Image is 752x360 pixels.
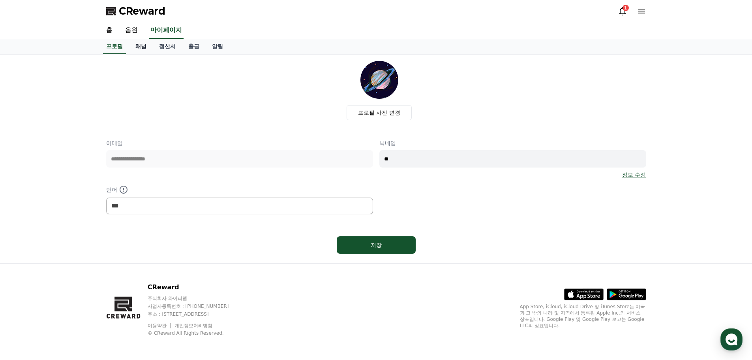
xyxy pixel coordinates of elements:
p: App Store, iCloud, iCloud Drive 및 iTunes Store는 미국과 그 밖의 나라 및 지역에서 등록된 Apple Inc.의 서비스 상표입니다. Goo... [520,303,646,329]
img: profile_image [360,61,398,99]
button: 저장 [337,236,416,254]
label: 프로필 사진 변경 [347,105,412,120]
a: 출금 [182,39,206,54]
a: 홈 [2,251,52,270]
a: 채널 [129,39,153,54]
span: 설정 [122,262,131,269]
a: 정보 수정 [622,171,646,179]
p: CReward [148,283,244,292]
a: 알림 [206,39,229,54]
a: 개인정보처리방침 [174,323,212,328]
a: 설정 [102,251,152,270]
a: 정산서 [153,39,182,54]
p: 닉네임 [379,139,646,147]
a: 홈 [100,22,119,39]
a: 마이페이지 [149,22,184,39]
a: 1 [618,6,627,16]
span: CReward [119,5,165,17]
span: 대화 [72,263,82,269]
a: 대화 [52,251,102,270]
p: 주식회사 와이피랩 [148,295,244,302]
span: 홈 [25,262,30,269]
div: 1 [623,5,629,11]
p: 언어 [106,185,373,194]
a: 프로필 [103,39,126,54]
p: 이메일 [106,139,373,147]
a: CReward [106,5,165,17]
p: © CReward All Rights Reserved. [148,330,244,336]
p: 주소 : [STREET_ADDRESS] [148,311,244,317]
div: 저장 [353,241,400,249]
a: 음원 [119,22,144,39]
a: 이용약관 [148,323,173,328]
p: 사업자등록번호 : [PHONE_NUMBER] [148,303,244,309]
